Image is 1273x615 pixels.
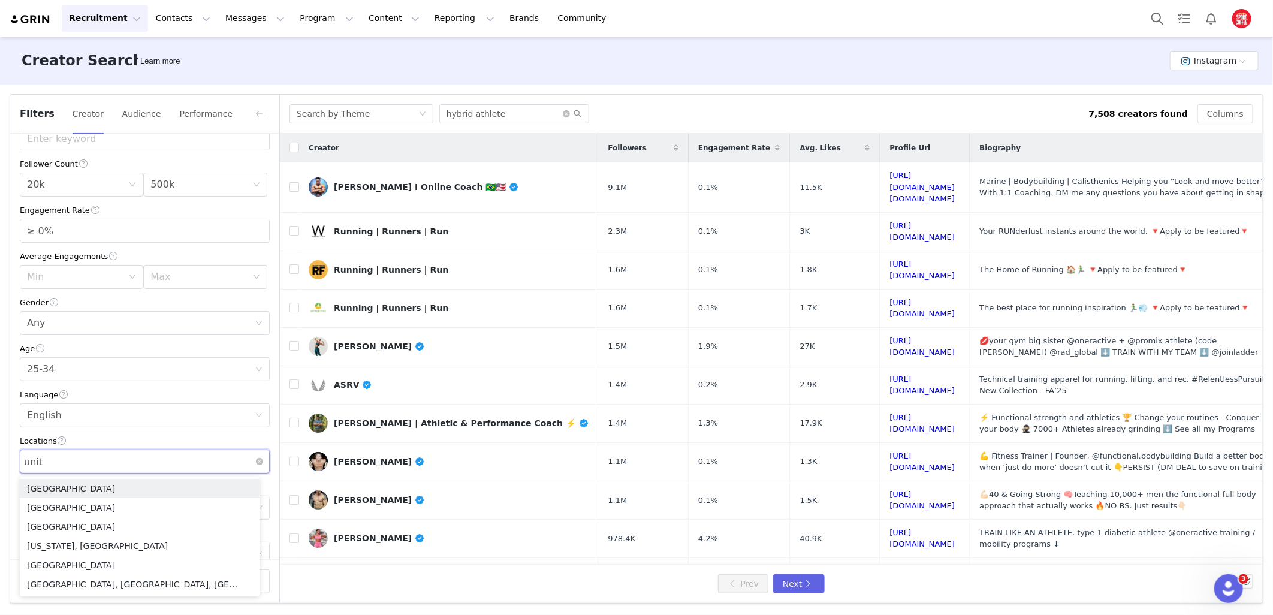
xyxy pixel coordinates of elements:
button: Messages [218,5,292,32]
span: ⚡️ Functional strength and athletics 🏆 Change your routines - Conquer your body 🥷🏼 7000+ Athletes... [979,413,1259,434]
a: [URL][DOMAIN_NAME] [889,413,955,434]
button: Content [361,5,427,32]
i: icon: check [245,581,252,588]
div: Running | Runners | Run [334,227,448,236]
span: 0.1% [698,302,718,314]
span: 3 [1239,574,1248,584]
img: 88a196bc-fc32-490f-9de8-e1ae2aa22337.jpg [1232,9,1251,28]
iframe: Intercom live chat [1214,574,1243,603]
span: Marine | Bodybuilding | Calisthenics Helping you “Look and move better” With 1:1 Coaching. DM me ... [979,177,1272,198]
span: 0.1% [698,495,718,507]
img: v2 [309,452,328,471]
span: Biography [979,143,1021,153]
img: v2 [309,337,328,356]
a: Running | Runners | Run [309,260,589,279]
span: Avg. Likes [800,143,841,153]
div: [PERSON_NAME] [334,533,425,543]
span: 40.9K [800,533,822,545]
a: ASRV [309,375,589,394]
span: 1.9% [698,340,718,352]
a: Community [551,5,619,32]
i: icon: check [245,542,252,550]
span: The best place for running inspiration 🏃‍♂️💨 🔻Apply to be featured🔻 [979,303,1250,312]
span: 💪🏻40 & Going Strong 🧠Teaching 10,000+ men the functional full body approach that actually works 🔥... [979,490,1256,511]
span: 0.1% [698,225,718,237]
span: 1.1M [608,495,627,507]
a: Brands [502,5,550,32]
span: 2.3M [608,225,627,237]
img: grin logo [10,14,52,25]
button: Instagram [1170,51,1259,70]
img: v2 [309,299,328,318]
i: icon: search [574,110,582,118]
i: icon: close-circle [256,458,263,465]
img: v2 [309,529,328,548]
span: 0.1% [698,182,718,194]
button: Notifications [1198,5,1224,32]
a: [PERSON_NAME] [309,452,589,471]
input: Engagement Rate [20,219,269,242]
img: v2 [309,222,328,241]
i: icon: check [245,504,252,511]
span: Your RUNderlust instants around the world. 🔻Apply to be featured🔻 [979,227,1250,236]
span: Followers [608,143,647,153]
a: [URL][DOMAIN_NAME] [889,451,955,472]
img: v2 [309,375,328,394]
a: [PERSON_NAME] I Online Coach 🇧🇷🇺🇸 [309,177,589,197]
h3: Creator Search [22,50,143,71]
div: Average Engagements [20,250,270,263]
div: 20k [27,173,45,196]
li: [GEOGRAPHIC_DATA] [20,498,260,517]
span: 1.3K [800,456,817,468]
a: [PERSON_NAME] | Athletic & Performance Coach ⚡️ [309,414,589,433]
i: icon: close-circle [563,110,570,117]
button: Profile [1225,9,1263,28]
div: Running | Runners | Run [334,265,448,275]
span: 1.8K [800,264,817,276]
div: Min [27,271,123,283]
i: icon: down [256,504,263,512]
a: [PERSON_NAME] [309,490,589,510]
button: Next [773,574,825,593]
span: 1.7K [800,302,817,314]
div: Max [150,271,246,283]
span: 1.4M [608,379,627,391]
li: [GEOGRAPHIC_DATA] [20,479,260,498]
i: icon: check [245,523,252,530]
div: Gender [20,296,270,309]
li: [GEOGRAPHIC_DATA] [20,556,260,575]
span: 1.5M [608,340,627,352]
button: Contacts [149,5,218,32]
div: Any [27,312,46,334]
button: Columns [1197,104,1253,123]
span: 0.2% [698,379,718,391]
input: Search... [439,104,589,123]
i: icon: down [253,273,260,282]
span: Profile Url [889,143,930,153]
button: Search [1144,5,1171,32]
a: Running | Runners | Run [309,299,589,318]
span: Creator [309,143,339,153]
a: [URL][DOMAIN_NAME] [889,490,955,511]
span: 9.1M [608,182,627,194]
div: 500k [150,173,174,196]
a: [URL][DOMAIN_NAME] [889,528,955,549]
button: Creator [72,104,104,123]
div: [PERSON_NAME] [334,457,425,466]
img: v2 [309,490,328,510]
i: icon: down [129,273,136,282]
span: 2.9K [800,379,817,391]
span: 4.2% [698,533,718,545]
div: [PERSON_NAME] | Athletic & Performance Coach ⚡️ [334,418,589,428]
div: 25-34 [27,358,55,381]
li: [GEOGRAPHIC_DATA] [20,517,260,536]
span: 0.1% [698,264,718,276]
span: 1.6M [608,302,627,314]
a: [URL][DOMAIN_NAME] [889,375,955,396]
span: 1.4M [608,417,627,429]
a: [URL][DOMAIN_NAME] [889,260,955,281]
div: 7,508 creators found [1089,108,1188,120]
div: Age [20,342,270,355]
img: v2 [309,177,328,197]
